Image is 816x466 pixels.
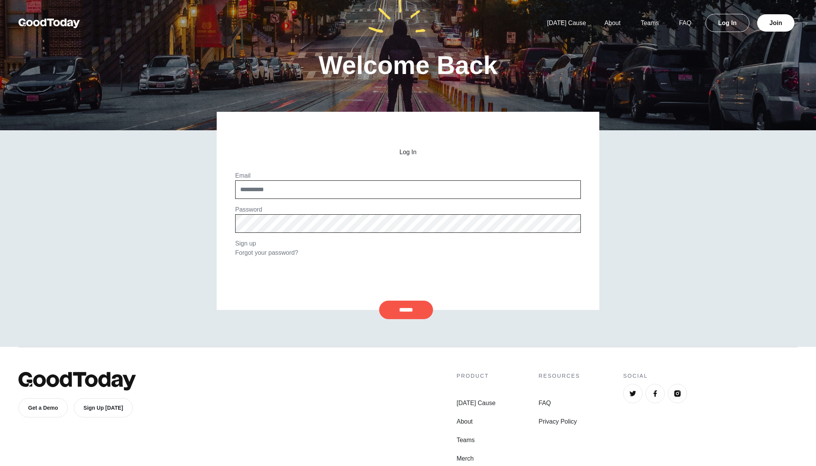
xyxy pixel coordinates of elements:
[757,14,794,32] a: Join
[74,398,133,417] a: Sign Up [DATE]
[668,384,687,403] a: Instagram
[706,14,749,32] a: Log In
[645,384,665,403] a: Facebook
[623,384,642,403] a: Twitter
[623,372,798,380] h4: Social
[456,436,495,445] a: Teams
[651,390,659,397] img: Facebook
[18,372,136,390] img: GoodToday
[629,390,637,397] img: Twitter
[538,20,595,26] a: [DATE] Cause
[538,372,580,380] h4: Resources
[235,172,251,179] label: Email
[235,249,298,256] a: Forgot your password?
[456,399,495,408] a: [DATE] Cause
[538,399,580,408] a: FAQ
[319,52,498,78] h1: Welcome Back
[674,390,681,397] img: Instagram
[235,240,256,247] a: Sign up
[235,206,262,213] label: Password
[456,454,495,463] a: Merch
[670,20,701,26] a: FAQ
[18,19,80,28] img: GoodToday
[235,149,581,156] h2: Log In
[538,417,580,426] a: Privacy Policy
[456,417,495,426] a: About
[632,20,668,26] a: Teams
[456,372,495,380] h4: Product
[18,398,68,417] a: Get a Demo
[595,20,630,26] a: About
